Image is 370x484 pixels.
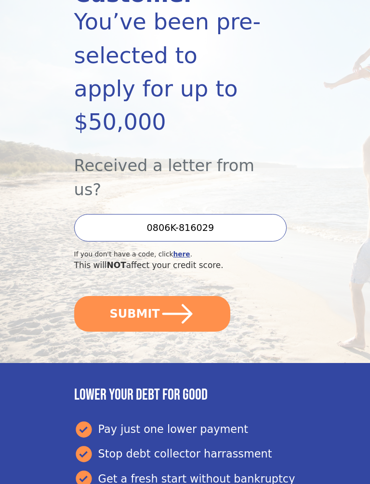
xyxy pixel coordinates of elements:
[74,249,263,259] div: If you don't have a code, click .
[74,386,296,404] h3: Lower your debt for good
[74,5,263,139] div: You’ve been pre-selected to apply for up to $50,000
[74,214,287,242] input: Enter your Offer Code:
[107,260,126,270] span: NOT
[74,139,263,202] div: Received a letter from us?
[74,259,263,271] div: This will affect your credit score.
[74,420,296,439] div: Pay just one lower payment
[74,444,296,464] div: Stop debt collector harrassment
[74,296,230,332] button: SUBMIT
[173,250,190,258] a: here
